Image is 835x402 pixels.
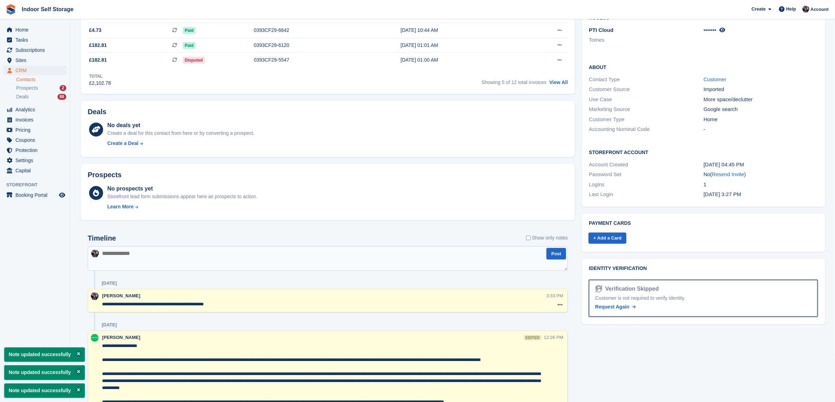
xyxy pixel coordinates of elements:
div: edited [524,335,541,340]
span: Request Again [595,304,629,310]
img: Sandra Pomeroy [91,292,99,300]
span: ••••••• [703,27,716,33]
div: Create a Deal [107,140,139,147]
div: No prospects yet [107,185,257,193]
div: [DATE] [102,280,117,286]
div: 2 [60,85,66,91]
div: Contact Type [589,76,703,84]
input: Show only notes [526,234,531,242]
div: Account Created [589,161,703,169]
a: menu [4,145,66,155]
div: Use Case [589,96,703,104]
a: menu [4,55,66,65]
div: 0393CF29-6642 [254,27,372,34]
span: [PERSON_NAME] [102,293,140,298]
h2: Payment cards [589,221,818,226]
a: menu [4,35,66,45]
div: Total [89,73,111,79]
div: [DATE] 10:44 AM [400,27,521,34]
div: Logins [589,181,703,189]
div: 1 [703,181,818,189]
span: Storefront [6,181,70,188]
span: Analytics [15,105,58,115]
span: Help [786,6,796,13]
a: Customer [703,76,726,82]
a: menu [4,166,66,175]
div: - [703,125,818,133]
a: Resend Invite [712,171,744,177]
a: menu [4,45,66,55]
span: ( ) [710,171,746,177]
a: menu [4,125,66,135]
span: £4.73 [89,27,101,34]
span: Showing 5 of 12 total invoices [482,79,546,85]
div: Password Set [589,171,703,179]
label: Show only notes [526,234,568,242]
span: Disputed [183,57,205,64]
h2: Prospects [88,171,122,179]
img: Sandra Pomeroy [802,6,809,13]
span: Sites [15,55,58,65]
time: 2025-06-12 14:27:46 UTC [703,191,741,197]
span: Coupons [15,135,58,145]
span: Account [810,6,829,13]
div: Customer Type [589,116,703,124]
p: Note updated successfully [4,347,85,362]
span: Subscriptions [15,45,58,55]
span: Prospects [16,85,38,91]
div: Google search [703,105,818,113]
span: Paid [183,42,196,49]
div: Customer is not required to verify identity. [595,294,812,302]
a: Prospects 2 [16,84,66,92]
h2: Storefront Account [589,148,818,155]
img: stora-icon-8386f47178a22dfd0bd8f6a31ec36ba5ce8667c1dd55bd0f319d3a0aa187defe.svg [6,4,16,15]
span: Home [15,25,58,35]
a: menu [4,190,66,200]
a: Preview store [58,191,66,199]
div: Create a deal for this contact from here or by converting a prospect. [107,130,254,137]
div: [DATE] 01:00 AM [400,56,521,64]
div: Verification Skipped [602,285,659,293]
h2: Identity verification [589,266,818,271]
div: 0393CF29-5547 [254,56,372,64]
span: [PERSON_NAME] [102,335,140,340]
div: [DATE] [102,322,117,328]
h2: Timeline [88,234,116,242]
div: More space/declutter [703,96,818,104]
span: Tasks [15,35,58,45]
a: Learn More [107,203,257,210]
li: Totnes [589,36,703,44]
div: £2,102.78 [89,79,111,87]
span: Pricing [15,125,58,135]
span: PTI Cloud [589,27,613,33]
div: Last Login [589,190,703,199]
a: menu [4,65,66,75]
h2: About [589,63,818,70]
span: £182.81 [89,42,107,49]
span: Invoices [15,115,58,125]
span: Create [752,6,766,13]
div: Accounting Nominal Code [589,125,703,133]
a: Create a Deal [107,140,254,147]
div: 0393CF29-6120 [254,42,372,49]
a: + Add a Card [588,233,626,244]
span: Capital [15,166,58,175]
p: Note updated successfully [4,365,85,380]
div: Imported [703,85,818,93]
a: Indoor Self Storage [19,4,76,15]
button: Post [546,248,566,259]
span: Booking Portal [15,190,58,200]
p: Note updated successfully [4,383,85,398]
div: Storefront lead form submissions appear here as prospects to action. [107,193,257,200]
img: Identity Verification Ready [595,285,602,293]
h2: Deals [88,108,106,116]
a: menu [4,155,66,165]
div: Home [703,116,818,124]
span: CRM [15,65,58,75]
a: menu [4,135,66,145]
span: £182.81 [89,56,107,64]
div: Customer Source [589,85,703,93]
a: Deals 86 [16,93,66,100]
span: Paid [183,27,196,34]
img: Sandra Pomeroy [91,250,99,257]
